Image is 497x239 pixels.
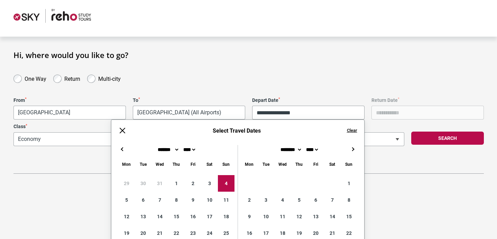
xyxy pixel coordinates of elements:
[118,208,135,225] div: 12
[14,106,126,119] span: Vienna, Austria
[218,208,234,225] div: 18
[324,208,341,225] div: 14
[135,160,151,168] div: Tuesday
[168,208,185,225] div: 15
[341,208,357,225] div: 15
[13,97,126,103] label: From
[118,175,135,192] div: 29
[133,106,245,119] span: Melbourne, Australia
[135,208,151,225] div: 13
[218,160,234,168] div: Sunday
[347,127,357,134] button: Clear
[258,192,274,208] div: 3
[274,192,291,208] div: 4
[134,127,340,134] h6: Select Travel Dates
[341,175,357,192] div: 1
[341,192,357,208] div: 8
[168,192,185,208] div: 8
[274,160,291,168] div: Wednesday
[64,74,80,82] label: Return
[185,208,201,225] div: 16
[168,175,185,192] div: 1
[411,132,484,145] button: Search
[151,175,168,192] div: 31
[13,124,205,130] label: Class
[218,175,234,192] div: 4
[201,208,218,225] div: 17
[13,132,205,146] span: Economy
[241,208,258,225] div: 9
[201,175,218,192] div: 3
[201,192,218,208] div: 10
[118,192,135,208] div: 5
[185,192,201,208] div: 9
[307,192,324,208] div: 6
[324,192,341,208] div: 7
[258,160,274,168] div: Tuesday
[291,192,307,208] div: 5
[307,208,324,225] div: 13
[341,160,357,168] div: Sunday
[13,106,126,119] span: Vienna, Austria
[13,50,484,59] h1: Hi, where would you like to go?
[201,160,218,168] div: Saturday
[118,160,135,168] div: Monday
[291,160,307,168] div: Thursday
[151,192,168,208] div: 7
[135,175,151,192] div: 30
[241,192,258,208] div: 2
[349,145,357,153] button: →
[118,145,127,153] button: ←
[151,208,168,225] div: 14
[252,97,365,103] label: Depart Date
[258,208,274,225] div: 10
[291,208,307,225] div: 12
[185,175,201,192] div: 2
[324,160,341,168] div: Saturday
[25,74,46,82] label: One Way
[98,74,121,82] label: Multi-city
[185,160,201,168] div: Friday
[135,192,151,208] div: 6
[168,160,185,168] div: Thursday
[133,97,245,103] label: To
[274,208,291,225] div: 11
[241,160,258,168] div: Monday
[151,160,168,168] div: Wednesday
[218,192,234,208] div: 11
[14,133,205,146] span: Economy
[307,160,324,168] div: Friday
[133,106,245,119] span: Melbourne, Australia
